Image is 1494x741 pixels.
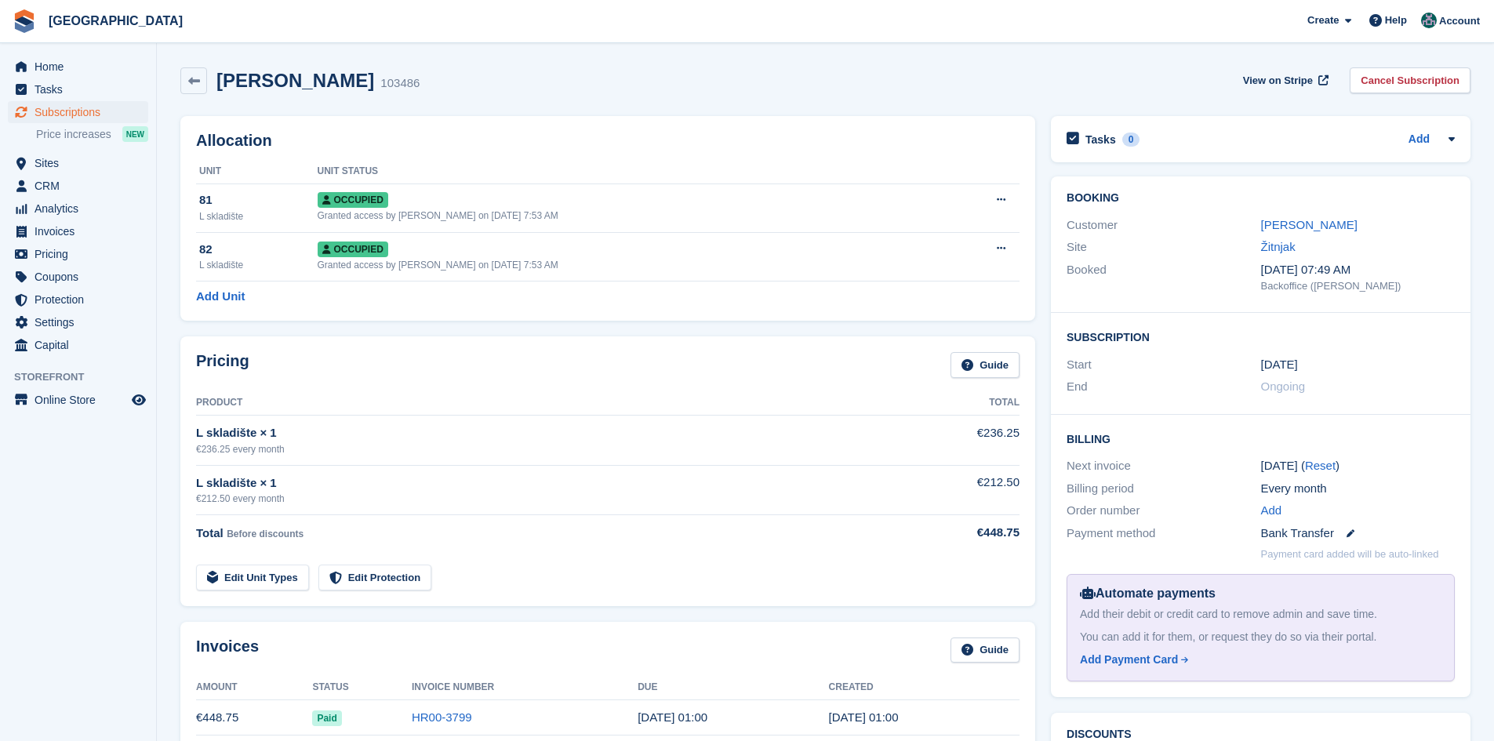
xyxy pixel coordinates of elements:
[1261,547,1439,562] p: Payment card added will be auto-linked
[1067,216,1260,234] div: Customer
[196,637,259,663] h2: Invoices
[196,526,224,539] span: Total
[199,191,318,209] div: 81
[380,74,420,93] div: 103486
[1067,192,1455,205] h2: Booking
[412,710,472,724] a: HR00-3799
[35,389,129,411] span: Online Store
[1067,261,1260,294] div: Booked
[196,700,312,736] td: €448.75
[196,390,893,416] th: Product
[1080,606,1441,623] div: Add their debit or credit card to remove admin and save time.
[1067,457,1260,475] div: Next invoice
[8,266,148,288] a: menu
[318,258,936,272] div: Granted access by [PERSON_NAME] on [DATE] 7:53 AM
[129,390,148,409] a: Preview store
[199,241,318,259] div: 82
[1385,13,1407,28] span: Help
[42,8,189,34] a: [GEOGRAPHIC_DATA]
[312,675,411,700] th: Status
[35,220,129,242] span: Invoices
[8,56,148,78] a: menu
[1261,240,1296,253] a: Žitnjak
[196,675,312,700] th: Amount
[8,311,148,333] a: menu
[1067,356,1260,374] div: Start
[1067,378,1260,396] div: End
[1409,131,1430,149] a: Add
[638,710,707,724] time: 2025-09-02 23:00:00 UTC
[318,209,936,223] div: Granted access by [PERSON_NAME] on [DATE] 7:53 AM
[1080,652,1178,668] div: Add Payment Card
[1305,459,1336,472] a: Reset
[1085,133,1116,147] h2: Tasks
[35,78,129,100] span: Tasks
[196,159,318,184] th: Unit
[1067,502,1260,520] div: Order number
[8,220,148,242] a: menu
[1261,480,1455,498] div: Every month
[829,710,899,724] time: 2025-09-01 23:00:49 UTC
[35,152,129,174] span: Sites
[8,334,148,356] a: menu
[893,524,1020,542] div: €448.75
[35,289,129,311] span: Protection
[1261,218,1358,231] a: [PERSON_NAME]
[1261,278,1455,294] div: Backoffice ([PERSON_NAME])
[1080,584,1441,603] div: Automate payments
[36,125,148,143] a: Price increases NEW
[8,175,148,197] a: menu
[36,127,111,142] span: Price increases
[196,132,1020,150] h2: Allocation
[412,675,638,700] th: Invoice Number
[35,175,129,197] span: CRM
[638,675,828,700] th: Due
[196,442,893,456] div: €236.25 every month
[199,209,318,223] div: L skladište
[829,675,1020,700] th: Created
[227,529,304,539] span: Before discounts
[1261,525,1455,543] div: Bank Transfer
[13,9,36,33] img: stora-icon-8386f47178a22dfd0bd8f6a31ec36ba5ce8667c1dd55bd0f319d3a0aa187defe.svg
[1350,67,1470,93] a: Cancel Subscription
[8,101,148,123] a: menu
[1261,502,1282,520] a: Add
[893,465,1020,514] td: €212.50
[1261,380,1306,393] span: Ongoing
[951,352,1020,378] a: Guide
[318,242,388,257] span: Occupied
[893,416,1020,465] td: €236.25
[8,198,148,220] a: menu
[1067,430,1455,446] h2: Billing
[1067,728,1455,741] h2: Discounts
[893,390,1020,416] th: Total
[318,159,936,184] th: Unit Status
[1421,13,1437,28] img: Željko Gobac
[196,352,249,378] h2: Pricing
[312,710,341,726] span: Paid
[35,334,129,356] span: Capital
[1067,480,1260,498] div: Billing period
[196,492,893,506] div: €212.50 every month
[8,243,148,265] a: menu
[35,198,129,220] span: Analytics
[196,474,893,492] div: L skladište × 1
[199,258,318,272] div: L skladište
[122,126,148,142] div: NEW
[35,311,129,333] span: Settings
[1080,629,1441,645] div: You can add it for them, or request they do so via their portal.
[1307,13,1339,28] span: Create
[1067,238,1260,256] div: Site
[1067,329,1455,344] h2: Subscription
[196,288,245,306] a: Add Unit
[196,565,309,590] a: Edit Unit Types
[1261,261,1455,279] div: [DATE] 07:49 AM
[35,266,129,288] span: Coupons
[1122,133,1140,147] div: 0
[35,243,129,265] span: Pricing
[951,637,1020,663] a: Guide
[8,389,148,411] a: menu
[1080,652,1435,668] a: Add Payment Card
[8,78,148,100] a: menu
[1261,356,1298,374] time: 2025-09-01 23:00:00 UTC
